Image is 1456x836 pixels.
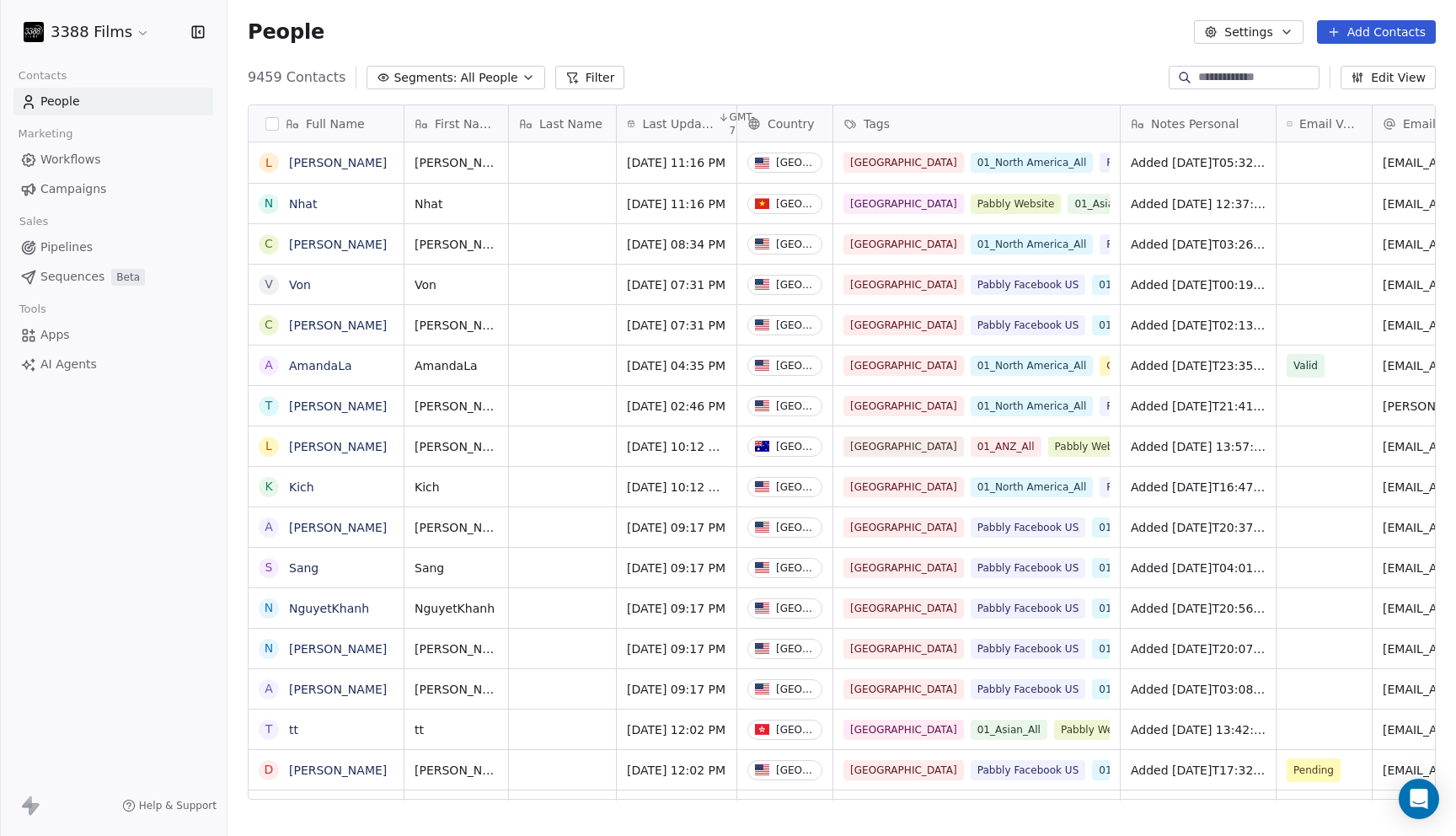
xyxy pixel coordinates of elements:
[393,69,457,87] span: Segments:
[971,396,1094,416] span: 01_North America_All
[627,154,726,171] span: [DATE] 11:16 PM
[843,356,964,376] span: [GEOGRAPHIC_DATA]
[1131,398,1266,415] span: Added [DATE]T21:41:11+0000 via Pabbly Connect, Location Country: [GEOGRAPHIC_DATA], Facebook Lead...
[1293,762,1334,779] span: Pending
[971,517,1086,538] span: Pabbly Facebook US
[415,600,498,617] span: NguyetKhanh
[1100,477,1215,497] span: Pabbly Facebook US
[415,479,498,496] span: Kich
[248,19,324,45] span: People
[13,146,213,174] a: Workflows
[1131,236,1266,253] span: Added [DATE]T03:26:25+0000 via Pabbly Connect, Location Country: [GEOGRAPHIC_DATA], Facebook Lead...
[1277,105,1372,142] div: Email Verification Status
[776,157,815,169] div: [GEOGRAPHIC_DATA]
[289,561,318,575] a: Sang
[265,478,272,496] div: K
[843,801,964,821] span: [GEOGRAPHIC_DATA]
[289,723,298,737] a: tt
[768,115,815,132] span: Country
[971,801,1086,821] span: Pabbly Facebook US
[617,105,736,142] div: Last Updated DateGMT-7
[1048,437,1139,457] span: Pabbly Website
[1100,356,1234,376] span: Google Contacts Import
[40,356,97,373] span: AI Agents
[1299,115,1362,132] span: Email Verification Status
[1092,760,1215,780] span: 01_North America_All
[971,639,1086,659] span: Pabbly Facebook US
[843,720,964,740] span: [GEOGRAPHIC_DATA]
[864,115,890,132] span: Tags
[627,560,726,576] span: [DATE] 09:17 PM
[265,680,273,698] div: A
[1131,317,1266,334] span: Added [DATE]T02:13:09+0000 via Pabbly Connect, Location Country: [GEOGRAPHIC_DATA], Facebook Lead...
[1131,479,1266,496] span: Added [DATE]T16:47:18+0000 via Pabbly Connect, Location Country: [GEOGRAPHIC_DATA], Facebook Lead...
[776,522,815,533] div: [GEOGRAPHIC_DATA]
[971,194,1062,214] span: Pabbly Website
[539,115,602,132] span: Last Name
[509,105,616,142] div: Last Name
[971,760,1086,780] span: Pabbly Facebook US
[289,480,314,494] a: Kich
[843,558,964,578] span: [GEOGRAPHIC_DATA]
[627,236,726,253] span: [DATE] 08:34 PM
[776,360,815,372] div: [GEOGRAPHIC_DATA]
[289,440,387,453] a: [PERSON_NAME]
[843,275,964,295] span: [GEOGRAPHIC_DATA]
[289,197,317,211] a: Nhat
[776,319,815,331] div: [GEOGRAPHIC_DATA]
[627,519,726,536] span: [DATE] 09:17 PM
[289,278,311,292] a: Von
[40,268,104,286] span: Sequences
[843,639,964,659] span: [GEOGRAPHIC_DATA]
[971,558,1086,578] span: Pabbly Facebook US
[12,297,53,322] span: Tools
[776,441,815,453] div: [GEOGRAPHIC_DATA]
[971,315,1086,335] span: Pabbly Facebook US
[415,236,498,253] span: [PERSON_NAME]
[730,110,757,137] span: GMT-7
[843,598,964,619] span: [GEOGRAPHIC_DATA]
[40,151,101,169] span: Workflows
[265,316,273,334] div: C
[971,477,1094,497] span: 01_North America_All
[404,105,508,142] div: First Name
[139,799,217,812] span: Help & Support
[971,153,1094,173] span: 01_North America_All
[776,481,815,493] div: [GEOGRAPHIC_DATA]
[627,479,726,496] span: [DATE] 10:12 AM
[1131,519,1266,536] span: Added [DATE]T20:37:23+0000 via Pabbly Connect, Location Country: [GEOGRAPHIC_DATA], Facebook Lead...
[289,602,369,615] a: NguyetKhanh
[265,599,273,617] div: N
[20,18,153,46] button: 3388 Films
[12,209,56,234] span: Sales
[843,234,964,255] span: [GEOGRAPHIC_DATA]
[415,276,498,293] span: Von
[1131,276,1266,293] span: Added [DATE]T00:19:15+0000 via Pabbly Connect, Location Country: [GEOGRAPHIC_DATA], Facebook Lead...
[289,319,387,332] a: [PERSON_NAME]
[289,156,387,169] a: [PERSON_NAME]
[1131,762,1266,779] span: Added [DATE]T17:32:52+0000 via Pabbly Connect, Location Country: [GEOGRAPHIC_DATA], Facebook Lead...
[642,115,714,132] span: Last Updated Date
[13,351,213,378] a: AI Agents
[627,398,726,415] span: [DATE] 02:46 PM
[627,357,726,374] span: [DATE] 04:35 PM
[289,642,387,656] a: [PERSON_NAME]
[627,600,726,617] span: [DATE] 09:17 PM
[1131,154,1266,171] span: Added [DATE]T05:32:28+0000 via Pabbly Connect, Location Country: [GEOGRAPHIC_DATA], Facebook Lead...
[1068,194,1144,214] span: 01_Asian_All
[13,263,213,291] a: SequencesBeta
[1151,115,1239,132] span: Notes Personal
[776,683,815,695] div: [GEOGRAPHIC_DATA]
[971,598,1086,619] span: Pabbly Facebook US
[1131,357,1266,374] span: Added [DATE]T23:35:21+0000 via Pabbly Connect, Location Country: [GEOGRAPHIC_DATA], Facebook Lead...
[1131,196,1266,212] span: Added [DATE] 12:37:10 via Pabbly Connect, Location Country: [GEOGRAPHIC_DATA], 3388 Films Subscri...
[265,154,272,172] div: L
[1092,639,1215,659] span: 01_North America_All
[1131,438,1266,455] span: Added [DATE] 13:57:29 via Pabbly Connect, Location Country: [GEOGRAPHIC_DATA], 3388 Films Subscri...
[415,640,498,657] span: [PERSON_NAME]
[1092,679,1215,699] span: 01_North America_All
[1100,396,1215,416] span: Pabbly Facebook US
[265,276,273,293] div: V
[971,679,1086,699] span: Pabbly Facebook US
[627,438,726,455] span: [DATE] 10:12 AM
